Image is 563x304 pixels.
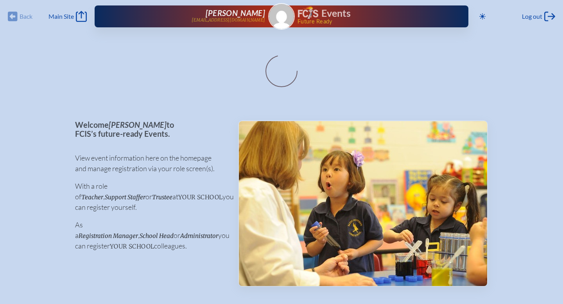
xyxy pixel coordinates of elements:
[298,19,443,24] span: Future Ready
[269,4,294,29] img: Gravatar
[75,153,226,174] p: View event information here on the homepage and manage registration via your role screen(s).
[75,120,226,138] p: Welcome to FCIS’s future-ready Events.
[180,232,218,240] span: Administrator
[152,193,172,201] span: Trustee
[48,11,87,22] a: Main Site
[206,8,265,18] span: [PERSON_NAME]
[75,220,226,251] p: As a , or you can register colleagues.
[178,193,222,201] span: your school
[522,13,542,20] span: Log out
[109,120,167,129] span: [PERSON_NAME]
[192,18,265,23] p: [EMAIL_ADDRESS][DOMAIN_NAME]
[79,232,138,240] span: Registration Manager
[268,3,295,30] a: Gravatar
[120,9,265,24] a: [PERSON_NAME][EMAIL_ADDRESS][DOMAIN_NAME]
[140,232,174,240] span: School Head
[105,193,145,201] span: Support Staffer
[298,6,443,24] div: FCIS Events — Future ready
[110,243,154,250] span: your school
[239,121,487,286] img: Events
[81,193,103,201] span: Teacher
[48,13,74,20] span: Main Site
[75,181,226,213] p: With a role of , or at you can register yourself.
